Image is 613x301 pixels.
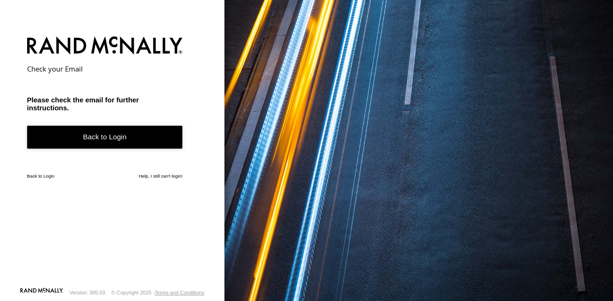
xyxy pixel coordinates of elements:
[20,288,63,297] a: Visit our Website
[155,290,204,295] a: Terms and Conditions
[27,126,183,149] a: Back to Login
[70,290,105,295] div: Version: 305.03
[27,173,55,179] a: Back to Login
[139,173,183,179] a: Help, I still can't login!
[111,290,204,295] div: © Copyright 2025 -
[27,96,183,112] h3: Please check the email for further instructions.
[27,64,183,73] h2: Check your Email
[27,35,183,58] img: Rand McNally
